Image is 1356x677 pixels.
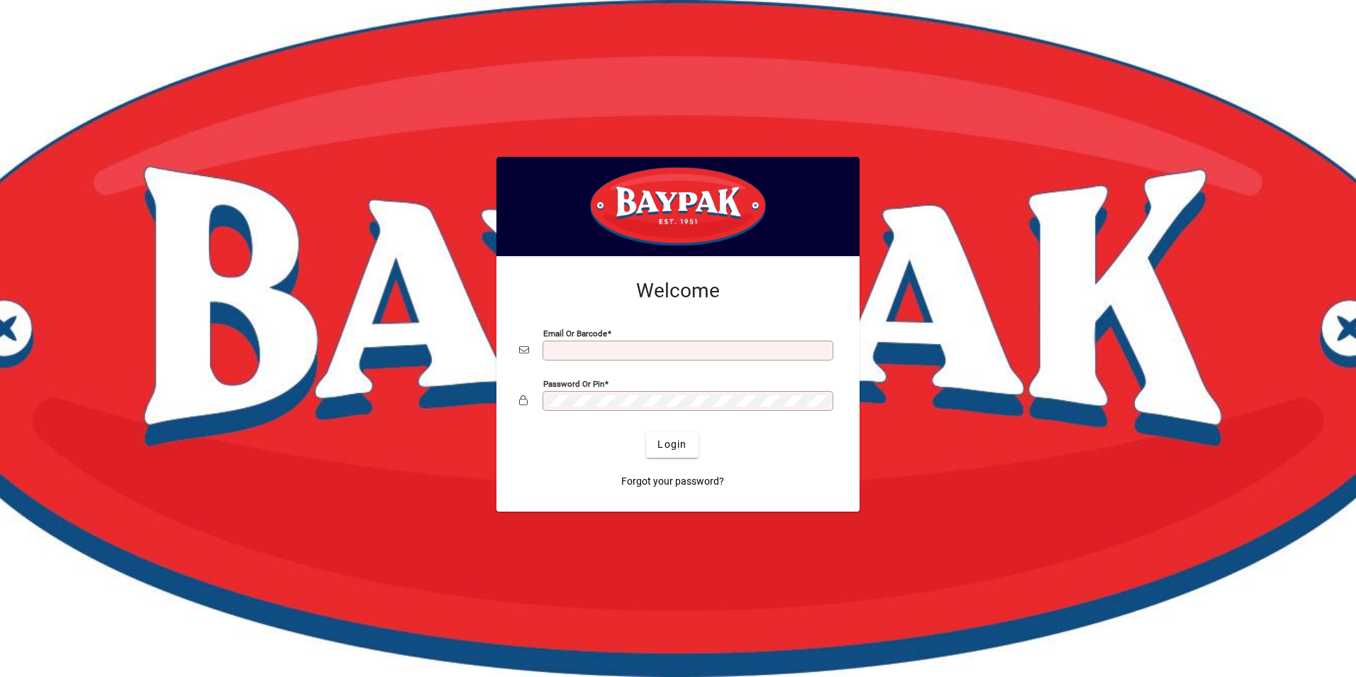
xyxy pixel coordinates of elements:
a: Forgot your password? [616,469,730,495]
mat-label: Email or Barcode [543,328,607,338]
h2: Welcome [519,279,837,303]
span: Forgot your password? [621,474,724,489]
span: Login [657,437,687,452]
mat-label: Password or Pin [543,378,604,388]
button: Login [646,432,698,458]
